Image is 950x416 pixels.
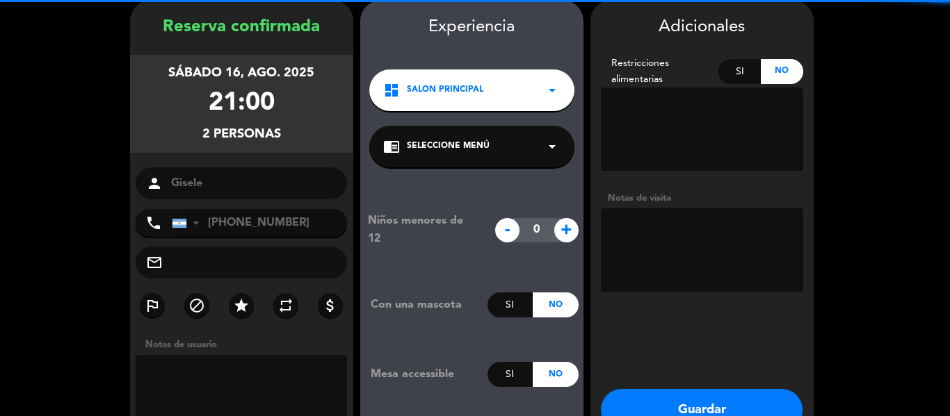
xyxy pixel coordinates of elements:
[146,254,163,271] i: mail_outline
[383,82,400,99] i: dashboard
[761,59,803,84] div: No
[488,362,533,387] div: Si
[488,292,533,317] div: Si
[360,365,488,383] div: Mesa accessible
[202,124,281,144] div: 2 personas
[130,14,353,41] div: Reserva confirmada
[601,191,803,206] div: Notas de visita
[533,362,578,387] div: No
[360,14,583,41] div: Experiencia
[407,83,483,97] span: SALON PRINCIPAL
[138,338,353,352] div: Notas de usuario
[383,138,400,155] i: chrome_reader_mode
[407,140,490,153] span: Seleccione Menú
[146,175,163,192] i: person
[188,297,205,314] i: block
[277,297,294,314] i: repeat
[544,138,561,155] i: arrow_drop_down
[544,82,561,99] i: arrow_drop_down
[554,218,579,242] span: +
[233,297,250,314] i: star
[601,14,803,41] div: Adicionales
[322,297,339,314] i: attach_money
[357,212,488,248] div: Niños menores de 12
[718,59,761,84] div: Si
[168,63,314,83] div: sábado 16, ago. 2025
[360,296,488,314] div: Con una mascota
[172,210,204,236] div: Argentina: +54
[533,292,578,317] div: No
[601,56,719,88] div: Restricciones alimentarias
[144,297,161,314] i: outlined_flag
[145,215,162,231] i: phone
[495,218,520,242] span: -
[209,83,275,124] div: 21:00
